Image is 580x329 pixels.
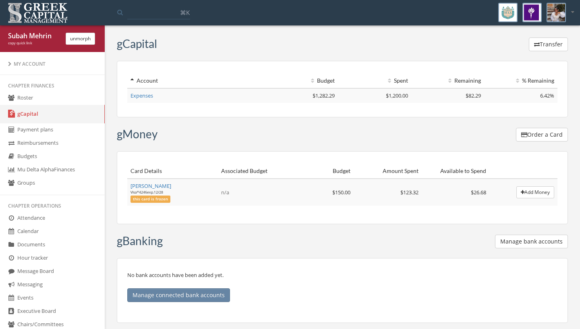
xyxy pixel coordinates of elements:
[286,164,354,179] th: Budget
[268,77,335,85] div: Budget
[218,164,286,179] th: Associated Budget
[8,60,97,67] div: My Account
[221,189,229,196] span: n/a
[516,186,554,198] button: Add Money
[422,164,490,179] th: Available to Spend
[495,235,568,248] button: Manage bank accounts
[540,92,554,99] span: 6.42%
[117,37,157,50] h3: gCapital
[180,8,190,17] span: ⌘K
[130,196,170,203] span: this card is frozen
[471,189,486,196] span: $26.68
[117,128,157,140] h3: gMoney
[313,92,335,99] span: $1,282.29
[400,189,418,196] span: $123.32
[516,128,568,142] button: Order a Card
[130,182,171,189] a: [PERSON_NAME]
[8,41,60,46] div: copy quick link
[341,77,408,85] div: Spent
[332,189,350,196] span: $150.00
[66,33,95,45] button: unmorph
[117,235,163,247] h3: gBanking
[414,77,481,85] div: Remaining
[130,77,262,85] div: Account
[529,37,568,51] button: Transfer
[487,77,554,85] div: % Remaining
[127,164,218,179] th: Card Details
[127,271,557,302] p: No bank accounts have been added yet.
[466,92,481,99] span: $82.29
[386,92,408,99] span: $1,200.00
[127,288,230,302] button: Manage connected bank accounts
[130,92,153,99] a: Expenses
[354,164,422,179] th: Amount Spent
[130,190,215,195] div: Visa * 4246 exp. 12 / 28
[8,31,60,41] div: Subah Mehrin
